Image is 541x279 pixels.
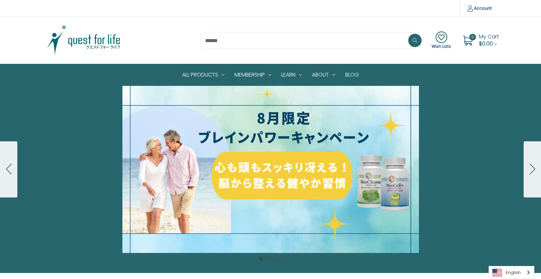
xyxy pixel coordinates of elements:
a: Wish Lists [432,31,451,49]
a: Blog [340,64,364,86]
div: Language [489,266,534,279]
a: Membership [229,64,276,86]
span: 0 [469,34,476,40]
button: Go to slide 2 [265,257,269,261]
button: Go to slide 3 [272,257,276,261]
a: Cart with 0 items [479,33,499,47]
button: Go to slide 2 [524,141,541,197]
aside: Language selected: English [489,266,534,279]
button: Go to slide 4 [278,257,282,261]
a: About [307,64,340,86]
img: Quest Group [42,24,125,57]
span: My Cart [479,33,499,40]
a: All Products [177,64,229,86]
span: $0.00 [479,40,493,47]
a: English [489,266,534,279]
a: Learn [276,64,307,86]
button: Go to slide 1 [259,257,263,261]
